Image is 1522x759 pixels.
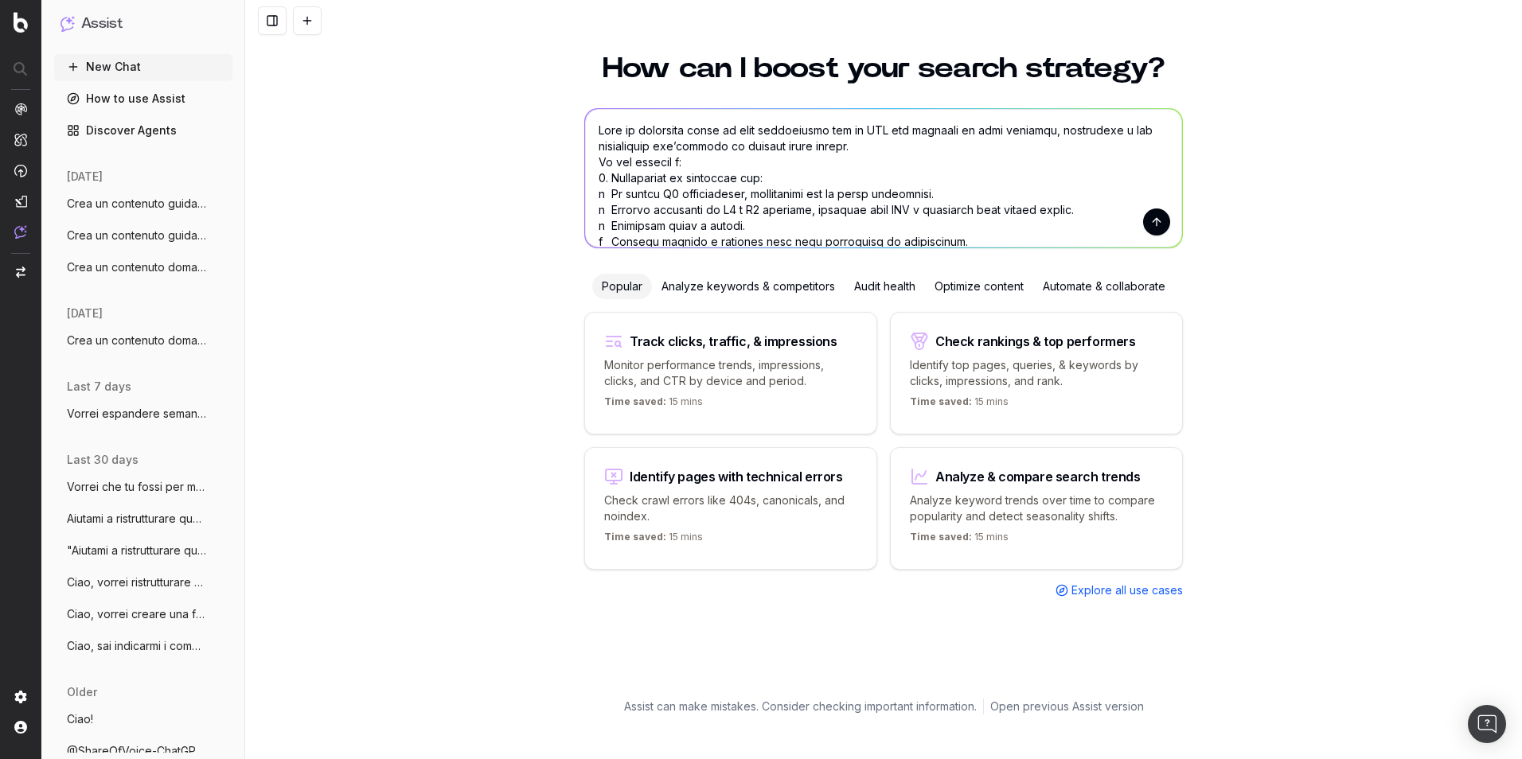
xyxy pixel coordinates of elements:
p: 15 mins [910,531,1009,550]
div: Track clicks, traffic, & impressions [630,335,837,348]
span: Time saved: [910,531,972,543]
span: last 7 days [67,379,131,395]
span: Time saved: [910,395,972,407]
img: Studio [14,195,27,208]
span: Vorrei espandere semanticamente un argom [67,406,207,422]
button: New Chat [54,54,232,80]
h1: How can I boost your search strategy? [584,54,1183,83]
span: Time saved: [604,395,666,407]
span: Time saved: [604,531,666,543]
button: Vorrei espandere semanticamente un argom [54,401,232,426]
a: Explore all use cases [1056,582,1183,598]
p: 15 mins [604,395,703,415]
button: Vorrei che tu fossi per me un esperto se [54,474,232,500]
span: Ciao, vorrei ristrutturare parte del con [67,574,207,590]
span: Explore all use cases [1071,582,1183,598]
p: 15 mins [910,395,1009,415]
span: Crea un contenuto guida da zero ottimizz [67,228,207,243]
img: Activation [14,164,27,177]
div: Check rankings & top performers [935,335,1136,348]
img: Assist [14,225,27,239]
p: Assist can make mistakes. Consider checking important information. [624,699,977,714]
button: "Aiutami a ristrutturare questo articolo [54,538,232,563]
button: Crea un contenuto domanda frequente da z [54,328,232,353]
div: Optimize content [925,274,1033,299]
span: Ciao, sai indicarmi i competitor di assi [67,638,207,654]
button: Ciao, vorrei ristrutturare parte del con [54,570,232,595]
span: older [67,684,97,700]
a: Open previous Assist version [990,699,1144,714]
span: Vorrei che tu fossi per me un esperto se [67,479,207,495]
span: "Aiutami a ristrutturare questo articolo [67,543,207,559]
p: Analyze keyword trends over time to compare popularity and detect seasonality shifts. [910,492,1163,524]
div: Analyze keywords & competitors [652,274,845,299]
span: [DATE] [67,169,103,185]
span: Ciao, vorrei creare una faq su questo ar [67,606,207,622]
p: Identify top pages, queries, & keywords by clicks, impressions, and rank. [910,357,1163,389]
div: Audit health [845,274,925,299]
textarea: Lore ip dolorsita conse ad elit seddoeiusmo tem in UTL etd magnaali en admi veniamqu, nostrudexe ... [585,109,1182,247]
button: Crea un contenuto guida da zero ottimizz [54,223,232,248]
span: last 30 days [67,452,139,468]
img: Intelligence [14,133,27,146]
div: Automate & collaborate [1033,274,1175,299]
img: Botify logo [14,12,28,33]
img: Assist [60,16,75,31]
span: Aiutami a ristrutturare questo articolo [67,511,207,527]
a: Discover Agents [54,118,232,143]
span: Crea un contenuto domanda frequente da z [67,259,207,275]
button: Ciao, vorrei creare una faq su questo ar [54,601,232,627]
img: Switch project [16,267,25,278]
span: Ciao! [67,711,93,727]
button: Assist [60,13,226,35]
h1: Assist [81,13,123,35]
span: [DATE] [67,306,103,321]
button: Aiutami a ristrutturare questo articolo [54,506,232,531]
button: Crea un contenuto guida da zero ottimizz [54,191,232,216]
button: Ciao, sai indicarmi i competitor di assi [54,633,232,659]
span: Crea un contenuto domanda frequente da z [67,333,207,348]
span: Crea un contenuto guida da zero ottimizz [67,196,207,212]
div: Popular [592,274,652,299]
button: Ciao! [54,706,232,732]
p: Monitor performance trends, impressions, clicks, and CTR by device and period. [604,357,857,389]
div: Analyze & compare search trends [935,470,1141,483]
p: Check crawl errors like 404s, canonicals, and noindex. [604,492,857,524]
a: How to use Assist [54,86,232,111]
img: Setting [14,691,27,703]
p: 15 mins [604,531,703,550]
div: Identify pages with technical errors [630,470,843,483]
img: My account [14,721,27,734]
img: Analytics [14,103,27,115]
span: @ShareOfVoice-ChatGPT riesci a dirmi per [67,743,207,759]
button: Crea un contenuto domanda frequente da z [54,255,232,280]
div: Open Intercom Messenger [1468,705,1506,743]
